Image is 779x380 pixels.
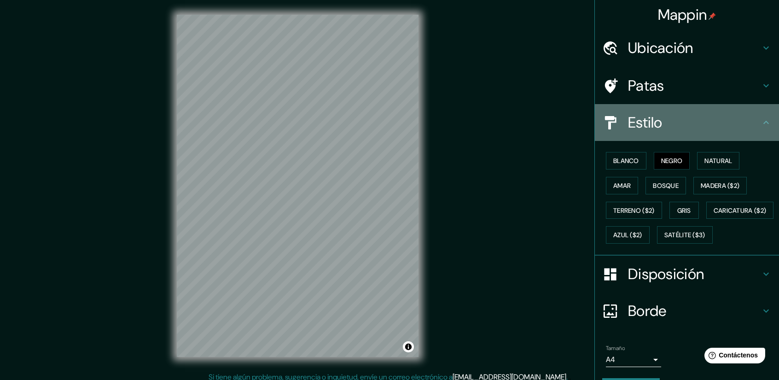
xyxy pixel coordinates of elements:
[595,29,779,66] div: Ubicación
[645,177,686,194] button: Bosque
[606,352,661,367] div: A4
[653,181,679,190] font: Bosque
[661,157,683,165] font: Negro
[595,67,779,104] div: Patas
[657,226,713,244] button: Satélite ($3)
[613,157,639,165] font: Blanco
[706,202,774,219] button: Caricatura ($2)
[709,12,716,20] img: pin-icon.png
[177,15,419,357] canvas: Mapa
[595,104,779,141] div: Estilo
[595,292,779,329] div: Borde
[606,152,646,170] button: Blanco
[606,355,615,364] font: A4
[693,177,747,194] button: Madera ($2)
[654,152,690,170] button: Negro
[658,5,707,24] font: Mappin
[677,206,691,215] font: Gris
[714,206,767,215] font: Caricatura ($2)
[606,177,638,194] button: Amar
[628,76,664,95] font: Patas
[613,181,631,190] font: Amar
[403,341,414,352] button: Activar o desactivar atribución
[704,157,732,165] font: Natural
[606,226,650,244] button: Azul ($2)
[628,301,667,321] font: Borde
[701,181,739,190] font: Madera ($2)
[628,113,663,132] font: Estilo
[697,152,739,170] button: Natural
[613,231,642,240] font: Azul ($2)
[606,202,662,219] button: Terreno ($2)
[613,206,655,215] font: Terreno ($2)
[628,264,704,284] font: Disposición
[697,344,769,370] iframe: Lanzador de widgets de ayuda
[664,231,705,240] font: Satélite ($3)
[595,256,779,292] div: Disposición
[606,345,625,352] font: Tamaño
[628,38,693,58] font: Ubicación
[669,202,699,219] button: Gris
